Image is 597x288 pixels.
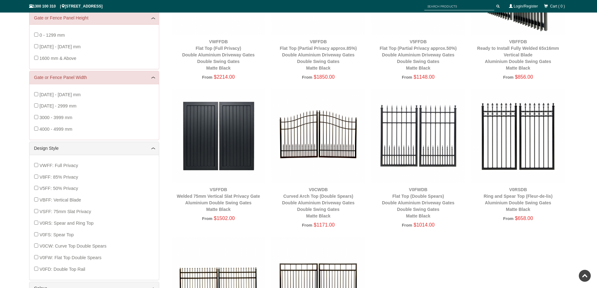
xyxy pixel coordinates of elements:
[280,39,357,71] a: V8FFDBFlat Top (Partial Privacy approx.85%)Double Aluminium Driveway GatesDouble Swing GatesMatte...
[302,223,312,228] span: From
[39,243,107,249] span: V0CW: Curve Top Double Spears
[39,232,74,237] span: V0FS: Spear Top
[39,209,91,214] span: VSFF: 75mm Slat Privacy
[214,216,235,221] span: $1502.00
[39,267,85,272] span: V0FD: Double Top Rail
[182,39,254,71] a: VWFFDBFlat Top (Full Privacy)Double Aluminium Driveway GatesDouble Swing GatesMatte Black
[39,255,102,260] span: V0FW: Flat Top Double Spears
[39,127,72,132] span: 4000 - 4999 mm
[39,44,81,49] span: [DATE] - [DATE] mm
[39,175,78,180] span: V8FF: 85% Privacy
[39,33,65,38] span: 0 - 1299 mm
[477,39,559,71] a: VBFFDBReady to Install Fully Welded 65x16mm Vertical BladeAluminium Double Swing GatesMatte Black
[39,115,72,120] span: 3000 - 3999 mm
[503,75,513,80] span: From
[177,187,260,212] a: VSFFDBWelded 75mm Vertical Slat Privacy GateAluminium Double Swing GatesMatte Black
[515,216,533,221] span: $658.00
[402,75,412,80] span: From
[214,74,235,80] span: $2214.00
[424,3,494,10] input: SEARCH PRODUCTS
[39,92,81,97] span: [DATE] - [DATE] mm
[39,197,81,202] span: VBFF: Vertical Blade
[302,75,312,80] span: From
[314,222,335,228] span: $1171.00
[202,216,212,221] span: From
[414,74,435,80] span: $1148.00
[484,187,552,212] a: V0RSDBRing and Spear Top (Fleur-de-lis)Aluminium Double Swing GatesMatte Black
[371,89,465,183] img: V0FWDB - Flat Top (Double Spears) - Double Aluminium Driveway Gates - Double Swing Gates - Matte ...
[402,223,412,228] span: From
[39,103,76,108] span: [DATE] - 2999 mm
[471,89,565,183] img: V0RSDB - Ring and Spear Top (Fleur-de-lis) - Aluminium Double Swing Gates - Matte Black - Gate Wa...
[380,39,457,71] a: V5FFDBFlat Top (Partial Privacy approx.50%)Double Aluminium Driveway GatesDouble Swing GatesMatte...
[172,89,265,183] img: VSFFDB - Welded 75mm Vertical Slat Privacy Gate - Aluminium Double Swing Gates - Matte Black - Ga...
[382,187,454,218] a: V0FWDBFlat Top (Double Spears)Double Aluminium Driveway GatesDouble Swing GatesMatte Black
[314,74,335,80] span: $1850.00
[514,4,538,8] a: Login/Register
[515,74,533,80] span: $856.00
[282,187,354,218] a: V0CWDBCurved Arch Top (Double Spears)Double Aluminium Driveway GatesDouble Swing GatesMatte Black
[34,15,154,21] a: Gate or Fence Panel Height
[503,216,513,221] span: From
[202,75,212,80] span: From
[39,163,78,168] span: VWFF: Full Privacy
[29,4,103,8] span: 1300 100 310 | [STREET_ADDRESS]
[39,186,78,191] span: V5FF: 50% Privacy
[414,222,435,228] span: $1014.00
[550,4,565,8] span: Cart ( 0 )
[39,56,76,61] span: 1600 mm & Above
[271,89,365,183] img: V0CWDB - Curved Arch Top (Double Spears) - Double Aluminium Driveway Gates - Double Swing Gates -...
[39,221,94,226] span: V0RS: Spear and Ring Top
[34,145,154,152] a: Design Style
[34,74,154,81] a: Gate or Fence Panel Width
